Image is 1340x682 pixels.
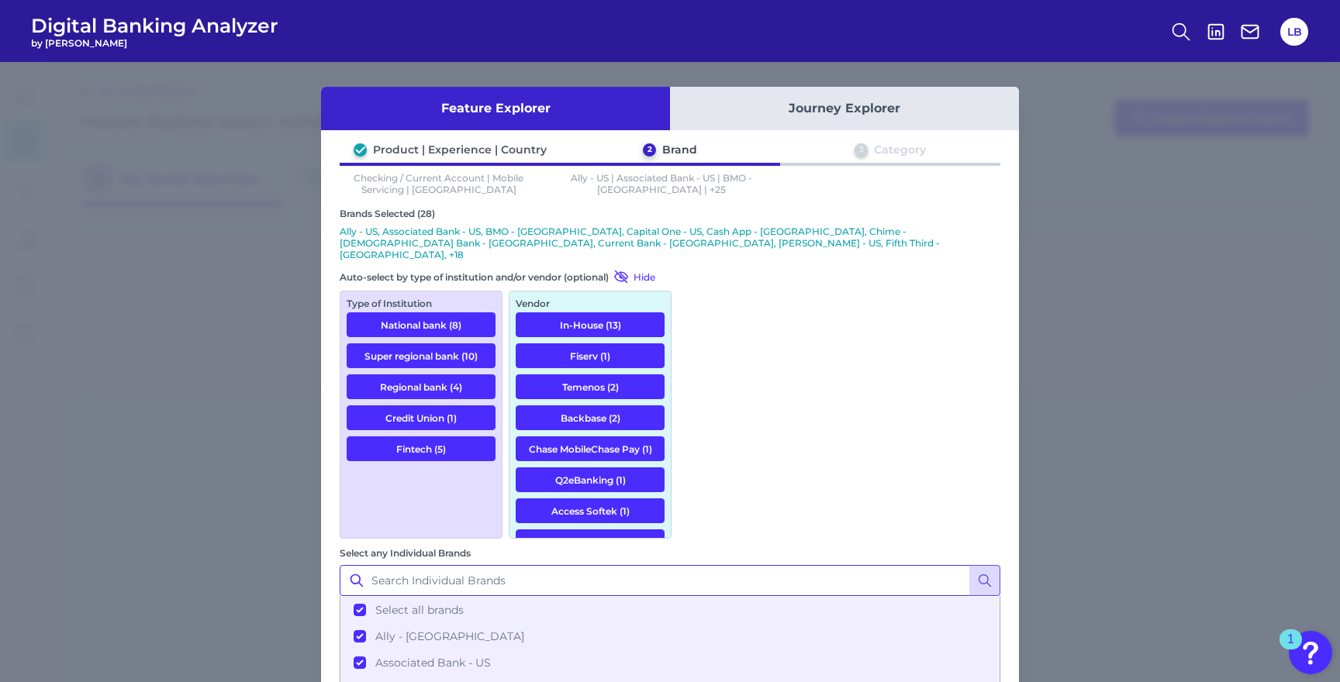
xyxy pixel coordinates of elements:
button: Temenos (2) [516,374,665,399]
span: Associated Bank - US [375,656,491,670]
button: In-House (13) [516,312,665,337]
span: Ally - [GEOGRAPHIC_DATA] [375,629,524,643]
div: 3 [855,143,868,157]
div: Product | Experience | Country [373,143,547,157]
p: Checking / Current Account | Mobile Servicing | [GEOGRAPHIC_DATA] [340,172,538,195]
span: by [PERSON_NAME] [31,37,278,49]
button: Access Softek (1) [516,498,665,523]
div: Type of Institution [347,298,496,309]
div: Brand [662,143,697,157]
button: Open Resource Center, 1 new notification [1289,631,1332,674]
input: Search Individual Brands [340,565,1000,596]
button: Associated Bank - US [341,649,999,676]
div: 2 [643,143,656,157]
button: Feature Explorer [321,87,670,130]
button: Chase MobileChase Pay (1) [516,436,665,461]
div: Auto-select by type of institution and/or vendor (optional) [340,269,672,284]
button: Ally - [GEOGRAPHIC_DATA] [341,623,999,649]
div: Category [874,143,926,157]
span: Digital Banking Analyzer [31,14,278,37]
div: Brands Selected (28) [340,208,1000,219]
button: Journey Explorer [670,87,1019,130]
button: Super regional bank (10) [347,343,496,368]
button: Q2eBanking (1) [516,467,665,492]
button: Backbase (2) [516,405,665,430]
p: Ally - US, Associated Bank - US, BMO - [GEOGRAPHIC_DATA], Capital One - US, Cash App - [GEOGRAPHI... [340,226,1000,260]
label: Select any Individual Brands [340,547,471,559]
p: Ally - US | Associated Bank - US | BMO - [GEOGRAPHIC_DATA] | +25 [563,172,762,195]
button: National bank (8) [347,312,496,337]
button: Regional bank (4) [347,374,496,399]
button: Hide [609,269,655,284]
div: Vendor [516,298,665,309]
button: LB [1280,18,1308,46]
button: Fintech (5) [347,436,496,461]
button: Credit Union (1) [347,405,496,430]
div: 1 [1287,639,1294,660]
button: Select all brands [341,597,999,623]
button: Fiserv (1) [516,343,665,368]
button: FIS (1) [516,529,665,554]
span: Select all brands [375,603,464,617]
